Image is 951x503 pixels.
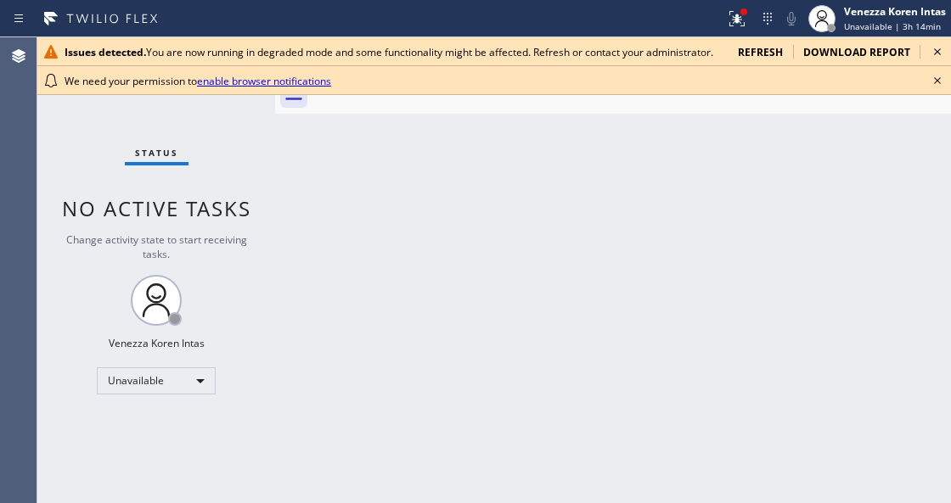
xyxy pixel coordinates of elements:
span: We need your permission to [65,74,331,88]
div: Venezza Koren Intas [844,4,946,19]
span: download report [803,45,910,59]
span: Change activity state to start receiving tasks. [66,232,247,261]
div: Venezza Koren Intas [109,336,205,350]
div: You are now running in degraded mode and some functionality might be affected. Refresh or contact... [65,45,724,59]
span: refresh [738,45,783,59]
a: enable browser notifications [197,74,331,88]
span: Status [135,147,178,159]
b: Issues detected. [65,45,146,59]
div: Unavailable [97,367,216,394]
span: Unavailable | 3h 14min [844,20,941,32]
span: No active tasks [62,194,251,222]
button: Mute [779,7,803,31]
